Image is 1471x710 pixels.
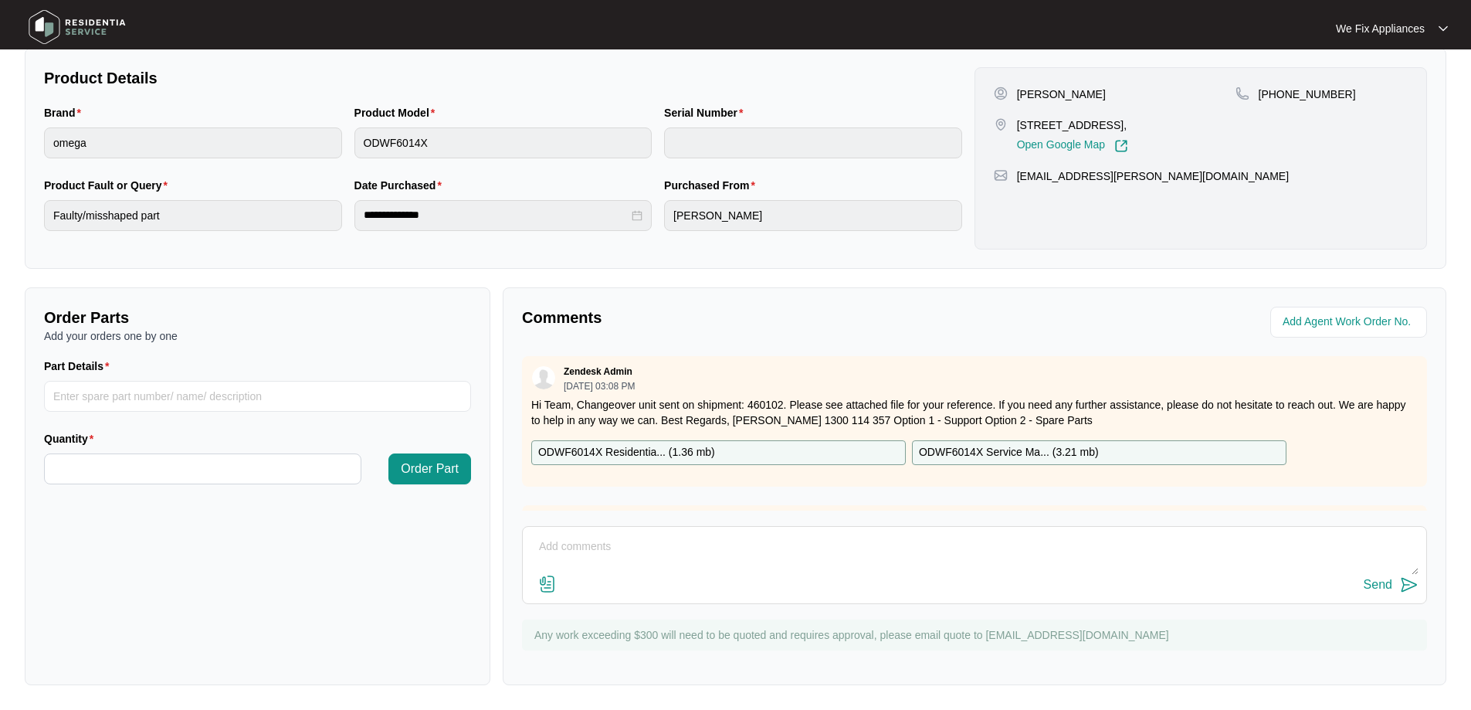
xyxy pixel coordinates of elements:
[44,358,116,374] label: Part Details
[1017,139,1128,153] a: Open Google Map
[1259,87,1356,102] p: [PHONE_NUMBER]
[44,105,87,121] label: Brand
[919,444,1099,461] p: ODWF6014X Service Ma... ( 3.21 mb )
[664,178,761,193] label: Purchased From
[531,397,1418,428] p: Hi Team, Changeover unit sent on shipment: 460102. Please see attached file for your reference. I...
[354,127,652,158] input: Product Model
[45,454,361,484] input: Quantity
[1283,313,1418,331] input: Add Agent Work Order No.
[1235,87,1249,100] img: map-pin
[538,575,557,593] img: file-attachment-doc.svg
[354,105,442,121] label: Product Model
[44,200,342,231] input: Product Fault or Query
[1017,87,1106,102] p: [PERSON_NAME]
[534,627,1419,643] p: Any work exceeding $300 will need to be quoted and requires approval, please email quote to [EMAI...
[1364,578,1392,592] div: Send
[1439,25,1448,32] img: dropdown arrow
[1017,117,1128,133] p: [STREET_ADDRESS],
[364,207,629,223] input: Date Purchased
[532,366,555,389] img: user.svg
[664,200,962,231] input: Purchased From
[44,307,471,328] p: Order Parts
[44,127,342,158] input: Brand
[1114,139,1128,153] img: Link-External
[664,105,749,121] label: Serial Number
[564,365,632,378] p: Zendesk Admin
[388,454,471,484] button: Order Part
[23,4,131,50] img: residentia service logo
[1336,21,1425,36] p: We Fix Appliances
[354,178,448,193] label: Date Purchased
[401,460,459,478] span: Order Part
[44,381,471,412] input: Part Details
[44,67,962,89] p: Product Details
[44,328,471,344] p: Add your orders one by one
[994,87,1008,100] img: user-pin
[1400,576,1418,594] img: send-icon.svg
[44,431,100,447] label: Quantity
[994,117,1008,131] img: map-pin
[564,382,635,391] p: [DATE] 03:08 PM
[44,178,174,193] label: Product Fault or Query
[1017,168,1289,184] p: [EMAIL_ADDRESS][PERSON_NAME][DOMAIN_NAME]
[522,307,964,328] p: Comments
[538,444,715,461] p: ODWF6014X Residentia... ( 1.36 mb )
[1364,575,1418,596] button: Send
[664,127,962,158] input: Serial Number
[994,168,1008,182] img: map-pin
